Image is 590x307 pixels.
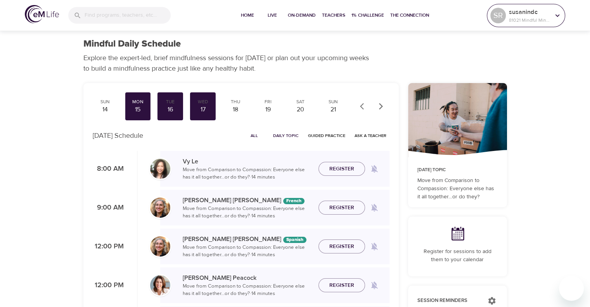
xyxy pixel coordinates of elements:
p: Move from Comparison to Compassion: Everyone else has it all together…or do they? · 14 minutes [183,205,312,220]
div: 17 [193,105,213,114]
span: 1% Challenge [351,11,384,19]
span: Teachers [322,11,345,19]
button: Register [318,278,365,293]
button: Daily Topic [270,130,302,142]
input: Find programs, teachers, etc... [85,7,171,24]
button: Register [318,239,365,254]
button: Guided Practice [305,130,348,142]
p: Vy Le [183,157,312,166]
span: Guided Practice [308,132,345,139]
img: vy-profile-good-3.jpg [150,159,170,179]
span: Live [263,11,282,19]
span: Remind me when a class goes live every Monday at 9:00 AM [365,198,384,217]
div: 20 [291,105,310,114]
p: [PERSON_NAME] [PERSON_NAME] [183,234,312,244]
div: Wed [193,99,213,105]
p: 12:00 PM [93,241,124,252]
div: The episodes in this programs will be in French [283,198,305,204]
p: [DATE] Topic [417,167,498,173]
div: 15 [128,105,147,114]
button: Register [318,162,365,176]
span: Register [329,164,354,174]
p: [PERSON_NAME] [PERSON_NAME] [183,196,312,205]
span: Home [238,11,257,19]
div: Tue [161,99,180,105]
p: Move from Comparison to Compassion: Everyone else has it all together…or do they? · 14 minutes [183,244,312,259]
span: Register [329,203,354,213]
span: Remind me when a class goes live every Monday at 12:00 PM [365,237,384,256]
div: 16 [161,105,180,114]
p: 12:00 PM [93,280,124,291]
div: Mon [128,99,147,105]
button: All [242,130,267,142]
span: Daily Topic [273,132,299,139]
p: 81021 Mindful Minutes [509,17,550,24]
div: Sun [96,99,115,105]
div: Sat [291,99,310,105]
img: logo [25,5,59,23]
button: Ask a Teacher [351,130,389,142]
p: 9:00 AM [93,203,124,213]
div: 19 [258,105,278,114]
p: [PERSON_NAME] Peacock [183,273,312,283]
p: [DATE] Schedule [93,130,143,141]
div: 18 [226,105,245,114]
span: Register [329,242,354,251]
img: Susan_Peacock-min.jpg [150,275,170,295]
span: Ask a Teacher [355,132,386,139]
p: 8:00 AM [93,164,124,174]
div: The episodes in this programs will be in Spanish [283,237,306,243]
h1: Mindful Daily Schedule [83,38,181,50]
span: All [245,132,264,139]
div: Sun [324,99,343,105]
span: On-Demand [288,11,316,19]
div: Fri [258,99,278,105]
div: 14 [96,105,115,114]
span: Remind me when a class goes live every Monday at 12:00 PM [365,276,384,295]
p: Move from Comparison to Compassion: Everyone else has it all together…or do they? · 14 minutes [183,166,312,181]
p: Register for sessions to add them to your calendar [417,248,498,264]
div: 21 [324,105,343,114]
p: susanindc [509,7,550,17]
span: Register [329,281,354,290]
p: Session Reminders [417,297,480,305]
img: Maria%20Alonso%20Martinez.png [150,236,170,257]
p: Move from Comparison to Compassion: Everyone else has it all together…or do they? [417,177,498,201]
span: The Connection [390,11,429,19]
p: Move from Comparison to Compassion: Everyone else has it all together…or do they? · 14 minutes [183,283,312,298]
iframe: Button to launch messaging window [559,276,584,301]
img: Maria%20Alonso%20Martinez.png [150,198,170,218]
div: SR [490,8,506,23]
p: Explore the expert-led, brief mindfulness sessions for [DATE] or plan out your upcoming weeks to ... [83,53,374,74]
div: Thu [226,99,245,105]
button: Register [318,201,365,215]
